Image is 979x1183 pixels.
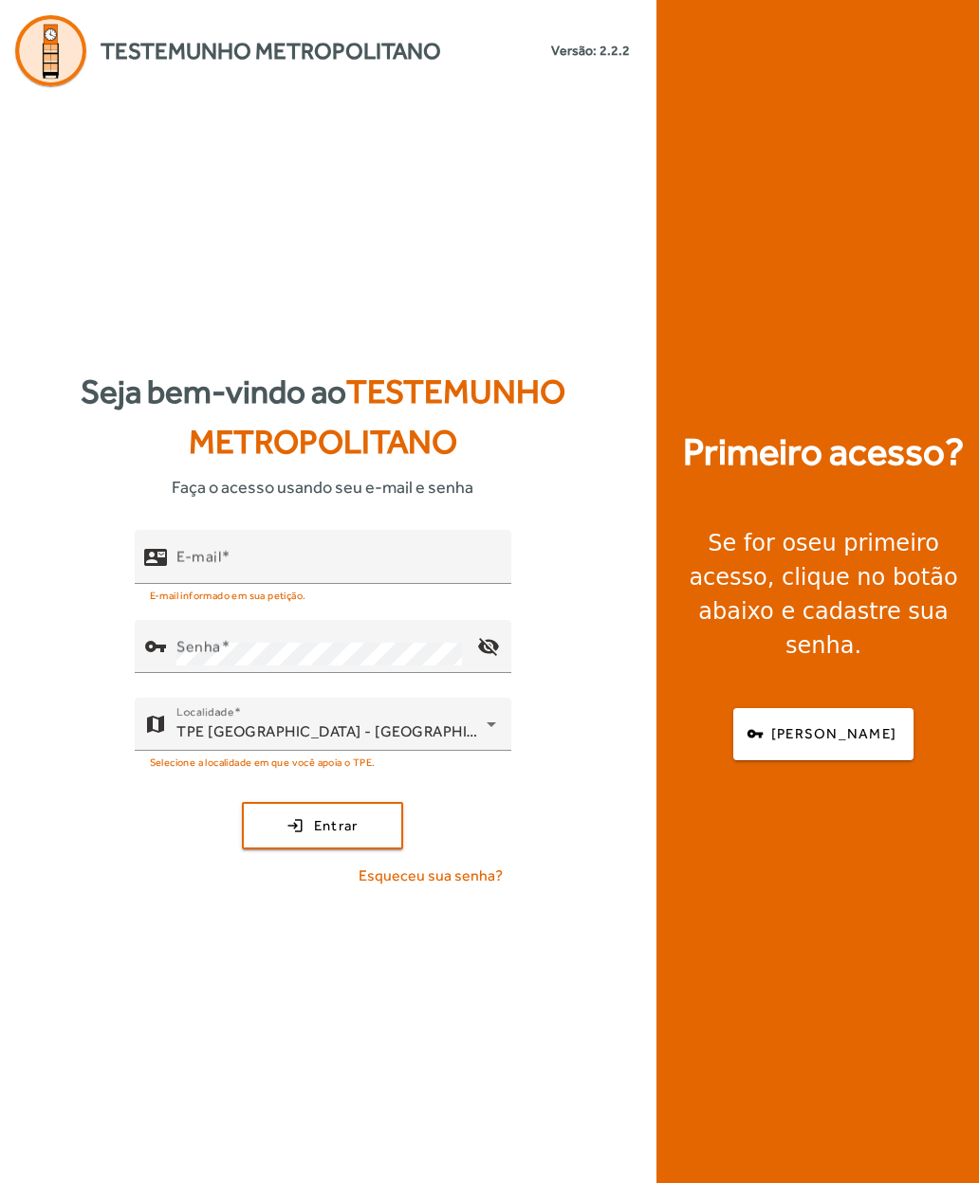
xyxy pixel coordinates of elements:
[176,638,221,656] mat-label: Senha
[176,548,221,566] mat-label: E-mail
[314,815,359,837] span: Entrar
[144,635,167,658] mat-icon: vpn_key
[242,802,403,849] button: Entrar
[733,708,914,760] button: [PERSON_NAME]
[176,705,234,719] mat-label: Localidade
[683,424,964,481] strong: Primeiro acesso?
[150,751,376,772] mat-hint: Selecione a localidade em que você apoia o TPE.
[689,530,938,591] strong: seu primeiro acesso
[15,15,86,86] img: Logo Agenda
[771,723,896,745] span: [PERSON_NAME]
[359,864,503,887] span: Esqueceu sua senha?
[465,624,510,669] mat-icon: visibility_off
[176,722,528,740] span: TPE [GEOGRAPHIC_DATA] - [GEOGRAPHIC_DATA]
[144,546,167,569] mat-icon: contact_mail
[172,474,473,500] span: Faça o acesso usando seu e-mail e senha
[150,584,306,605] mat-hint: E-mail informado em sua petição.
[679,526,968,663] div: Se for o , clique no botão abaixo e cadastre sua senha.
[101,34,441,68] span: Testemunho Metropolitano
[189,373,565,461] span: Testemunho Metropolitano
[144,713,167,736] mat-icon: map
[551,41,630,61] small: Versão: 2.2.2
